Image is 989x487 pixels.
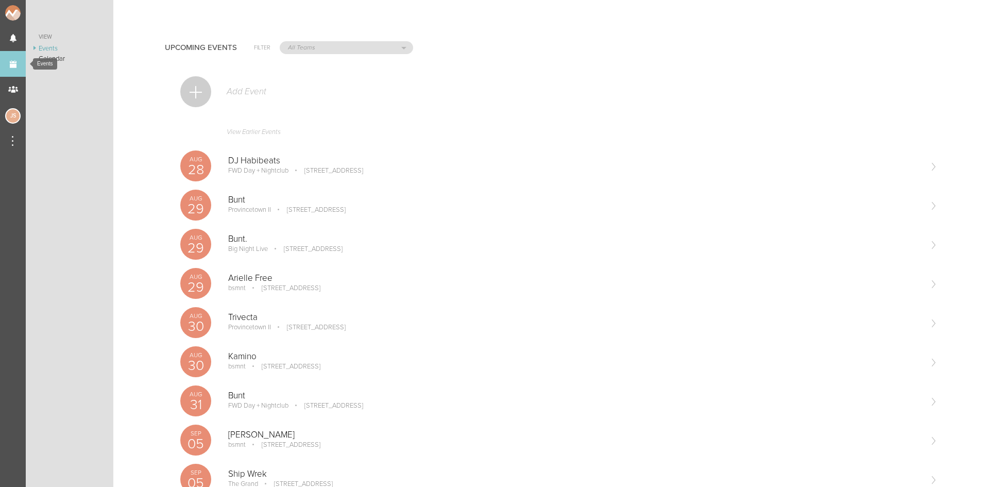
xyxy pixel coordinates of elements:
p: Sep [180,469,211,476]
p: 30 [180,320,211,333]
p: Arielle Free [228,273,921,283]
p: bsmnt [228,284,246,292]
p: [STREET_ADDRESS] [269,245,343,253]
p: [PERSON_NAME] [228,430,921,440]
p: Provincetown II [228,323,271,331]
p: Bunt [228,195,921,205]
img: NOMAD [5,5,63,21]
p: Aug [180,156,211,162]
p: Big Night Live [228,245,268,253]
p: Aug [180,274,211,280]
p: FWD Day + Nightclub [228,166,288,175]
h4: Upcoming Events [165,43,237,52]
p: Trivecta [228,312,921,323]
p: Bunt. [228,234,921,244]
p: 05 [180,437,211,451]
p: [STREET_ADDRESS] [247,362,320,371]
p: Aug [180,234,211,241]
p: bsmnt [228,362,246,371]
p: Aug [180,195,211,201]
p: Bunt [228,391,921,401]
div: Jessica Smith [5,108,21,124]
p: [STREET_ADDRESS] [247,284,320,292]
p: 29 [180,202,211,216]
p: Provincetown II [228,206,271,214]
a: View Earlier Events [180,123,937,146]
p: [STREET_ADDRESS] [272,206,346,214]
p: 31 [180,398,211,412]
p: Kamino [228,351,921,362]
p: Aug [180,313,211,319]
p: Sep [180,430,211,436]
p: Aug [180,391,211,397]
p: FWD Day + Nightclub [228,401,288,410]
a: Calendar [26,54,113,64]
p: Ship Wrek [228,469,921,479]
p: bsmnt [228,441,246,449]
p: 29 [180,280,211,294]
h6: Filter [254,43,270,52]
p: Add Event [226,87,266,97]
a: Events [26,43,113,54]
p: 30 [180,359,211,373]
p: [STREET_ADDRESS] [272,323,346,331]
p: [STREET_ADDRESS] [247,441,320,449]
p: [STREET_ADDRESS] [290,401,363,410]
p: 29 [180,241,211,255]
p: 28 [180,163,211,177]
p: Aug [180,352,211,358]
a: View [26,31,113,43]
p: DJ Habibeats [228,156,921,166]
p: [STREET_ADDRESS] [290,166,363,175]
